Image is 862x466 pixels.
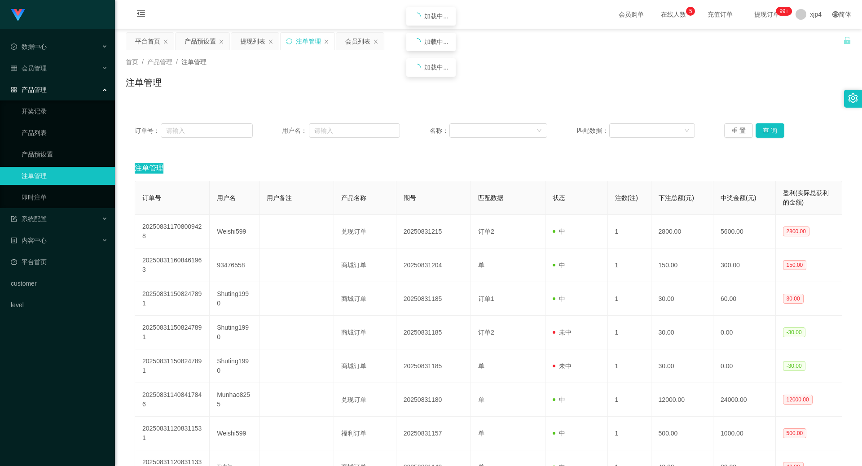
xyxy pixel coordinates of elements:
[832,11,839,17] i: 图标: global
[783,260,807,270] span: 150.00
[703,11,737,17] span: 充值订单
[135,248,210,282] td: 202508311608461963
[478,228,494,235] span: 订单2
[135,215,210,248] td: 202508311708009428
[553,228,565,235] span: 中
[553,261,565,269] span: 中
[11,86,47,93] span: 产品管理
[776,7,792,16] sup: 241
[615,194,638,201] span: 注数(注)
[135,163,163,174] span: 注单管理
[268,39,273,44] i: 图标: close
[608,282,651,316] td: 1
[721,194,756,201] span: 中奖金额(元)
[413,13,421,20] i: icon: loading
[651,215,714,248] td: 2800.00
[142,58,144,65] span: /
[334,215,396,248] td: 兑现订单
[135,316,210,349] td: 202508311508247891
[282,126,309,135] span: 用户名：
[478,194,503,201] span: 匹配数据
[210,417,259,450] td: Weishi599
[424,64,449,71] span: 加载中...
[11,87,17,93] i: 图标: appstore-o
[396,417,471,450] td: 20250831157
[783,294,804,304] span: 30.00
[147,58,172,65] span: 产品管理
[724,123,753,138] button: 重 置
[11,43,47,50] span: 数据中心
[651,417,714,450] td: 500.00
[22,167,108,185] a: 注单管理
[478,295,494,302] span: 订单1
[135,282,210,316] td: 202508311508247891
[553,194,565,201] span: 状态
[135,126,161,135] span: 订单号：
[608,417,651,450] td: 1
[478,396,484,403] span: 单
[11,274,108,292] a: customer
[334,417,396,450] td: 福利订单
[783,395,813,405] span: 12000.00
[713,282,776,316] td: 60.00
[334,282,396,316] td: 商城订单
[713,248,776,282] td: 300.00
[22,102,108,120] a: 开奖记录
[11,296,108,314] a: level
[553,430,565,437] span: 中
[783,226,809,236] span: 2800.00
[396,316,471,349] td: 20250831185
[309,123,400,138] input: 请输入
[537,128,542,134] i: 图标: down
[424,38,449,45] span: 加载中...
[126,0,156,29] i: 图标: menu-fold
[135,417,210,450] td: 202508311208311531
[286,38,292,44] i: 图标: sync
[11,44,17,50] i: 图标: check-circle-o
[608,383,651,417] td: 1
[396,349,471,383] td: 20250831185
[651,349,714,383] td: 30.00
[553,295,565,302] span: 中
[713,349,776,383] td: 0.00
[608,349,651,383] td: 1
[478,430,484,437] span: 单
[126,58,138,65] span: 首页
[396,282,471,316] td: 20250831185
[11,253,108,271] a: 图标: dashboard平台首页
[11,65,17,71] i: 图标: table
[210,383,259,417] td: Munhao8255
[553,396,565,403] span: 中
[217,194,236,201] span: 用户名
[656,11,690,17] span: 在线人数
[210,282,259,316] td: Shuting1990
[404,194,416,201] span: 期号
[135,349,210,383] td: 202508311508247891
[181,58,207,65] span: 注单管理
[210,215,259,248] td: Weishi599
[163,39,168,44] i: 图标: close
[22,188,108,206] a: 即时注单
[659,194,694,201] span: 下注总额(元)
[689,7,692,16] p: 5
[783,428,807,438] span: 500.00
[478,329,494,336] span: 订单2
[11,65,47,72] span: 会员管理
[334,248,396,282] td: 商城订单
[334,316,396,349] td: 商城订单
[334,383,396,417] td: 兑现订单
[783,327,805,337] span: -30.00
[334,349,396,383] td: 商城订单
[11,9,25,22] img: logo.9652507e.png
[750,11,784,17] span: 提现订单
[373,39,378,44] i: 图标: close
[11,237,47,244] span: 内容中心
[577,126,609,135] span: 匹配数据：
[848,93,858,103] i: 图标: setting
[135,33,160,50] div: 平台首页
[608,316,651,349] td: 1
[341,194,366,201] span: 产品名称
[783,361,805,371] span: -30.00
[324,39,329,44] i: 图标: close
[684,128,690,134] i: 图标: down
